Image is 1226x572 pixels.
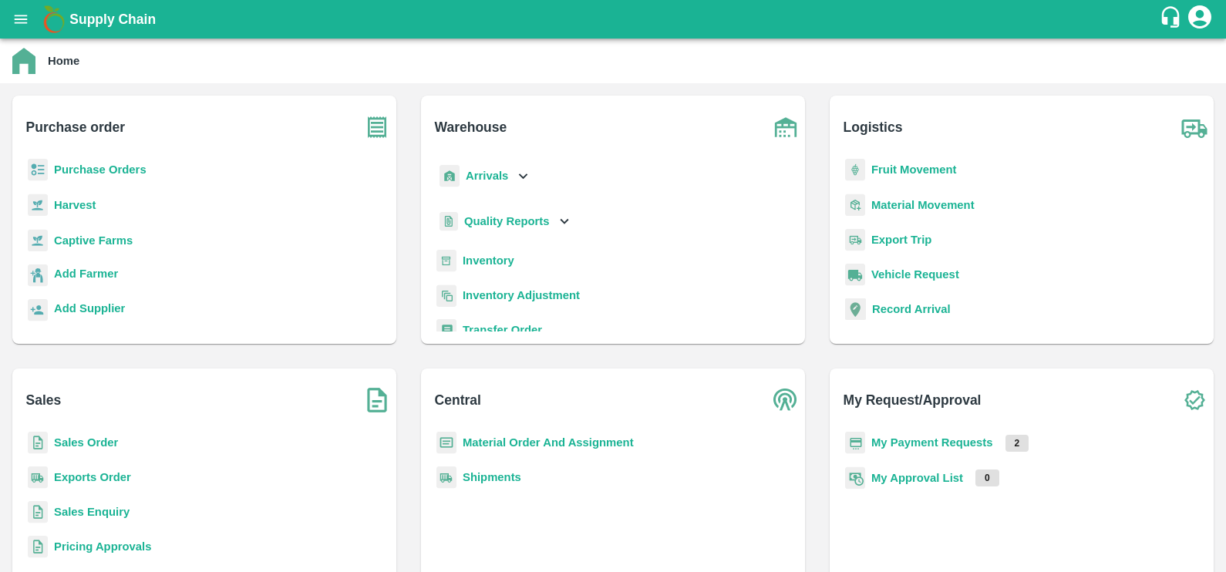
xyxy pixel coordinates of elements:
b: Home [48,55,79,67]
b: Supply Chain [69,12,156,27]
img: payment [845,432,865,454]
a: Shipments [463,471,521,483]
p: 0 [975,469,999,486]
img: harvest [28,229,48,252]
img: approval [845,466,865,490]
div: account of current user [1186,3,1214,35]
img: whTransfer [436,319,456,342]
a: Sales Enquiry [54,506,130,518]
img: warehouse [766,108,805,146]
img: recordArrival [845,298,866,320]
img: soSales [358,381,396,419]
b: Sales [26,389,62,411]
b: Arrivals [466,170,508,182]
a: Record Arrival [872,303,951,315]
b: Purchase order [26,116,125,138]
b: Add Supplier [54,302,125,315]
a: Inventory [463,254,514,267]
img: harvest [28,193,48,217]
a: Vehicle Request [871,268,959,281]
div: customer-support [1159,5,1186,33]
img: material [845,193,865,217]
img: fruit [845,159,865,181]
img: logo [39,4,69,35]
img: reciept [28,159,48,181]
b: My Request/Approval [844,389,982,411]
a: Material Movement [871,199,975,211]
img: home [12,48,35,74]
a: Supply Chain [69,8,1159,30]
img: whArrival [440,165,460,187]
img: delivery [845,229,865,251]
a: Inventory Adjustment [463,289,580,301]
a: Purchase Orders [54,163,147,176]
img: sales [28,501,48,523]
img: sales [28,432,48,454]
img: shipments [28,466,48,489]
a: Material Order And Assignment [463,436,634,449]
b: Logistics [844,116,903,138]
img: vehicle [845,264,865,286]
a: Pricing Approvals [54,540,151,553]
p: 2 [1005,435,1029,452]
a: Exports Order [54,471,131,483]
a: Captive Farms [54,234,133,247]
b: Central [435,389,481,411]
a: Export Trip [871,234,931,246]
img: shipments [436,466,456,489]
img: qualityReport [440,212,458,231]
button: open drawer [3,2,39,37]
img: centralMaterial [436,432,456,454]
img: purchase [358,108,396,146]
img: truck [1175,108,1214,146]
a: Harvest [54,199,96,211]
div: Quality Reports [436,206,573,237]
img: farmer [28,264,48,287]
a: My Payment Requests [871,436,993,449]
img: sales [28,536,48,558]
a: Add Farmer [54,265,118,286]
img: inventory [436,284,456,307]
a: My Approval List [871,472,963,484]
a: Sales Order [54,436,118,449]
a: Add Supplier [54,300,125,321]
img: check [1175,381,1214,419]
a: Fruit Movement [871,163,957,176]
a: Transfer Order [463,324,542,336]
b: Warehouse [435,116,507,138]
img: central [766,381,805,419]
div: Arrivals [436,159,532,193]
b: Quality Reports [464,215,550,227]
img: whInventory [436,250,456,272]
img: supplier [28,299,48,321]
b: Add Farmer [54,267,118,280]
